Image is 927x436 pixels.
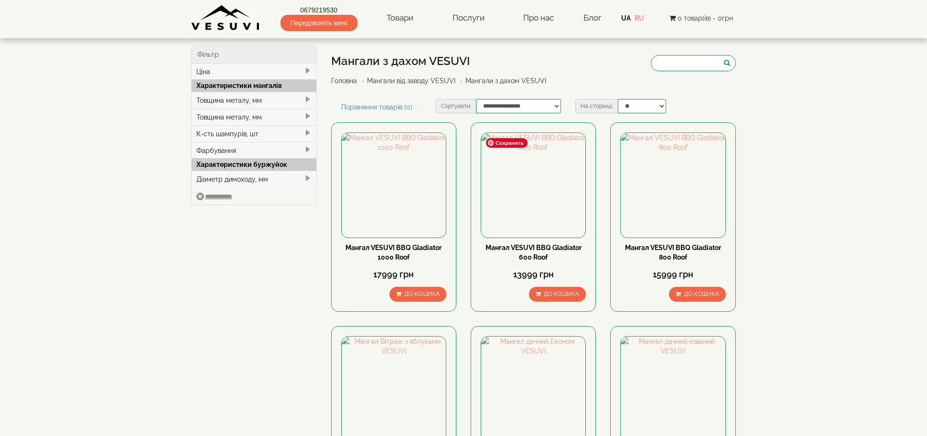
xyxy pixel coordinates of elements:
div: 15999 грн [620,268,725,281]
div: К-сть шампурів, шт [192,125,316,142]
label: Сортувати: [436,99,476,113]
button: До кошика [529,287,586,302]
a: Про нас [514,7,563,29]
button: 0 товар(ів) - 0грн [667,13,736,23]
div: Товщина металу, мм [192,92,316,109]
div: Характеристики мангалів [192,79,316,92]
a: RU [635,14,644,22]
a: Мангали від заводу VESUVI [367,77,455,85]
a: Мангал VESUVI BBQ Gladiator 1000 Roof [345,244,442,261]
span: До кошика [684,291,719,297]
div: Фарбування [192,142,316,159]
img: Мангал VESUVI BBQ Gladiator 600 Roof [481,133,585,237]
a: 0679219530 [280,5,357,15]
li: Мангали з дахом VESUVI [457,76,546,86]
button: До кошика [389,287,446,302]
span: Передзвоніть мені [280,15,357,31]
h1: Мангали з дахом VESUVI [331,55,553,67]
img: Завод VESUVI [191,5,260,31]
span: 0 товар(ів) - 0грн [678,14,733,22]
a: Послуги [443,7,494,29]
a: Товари [377,7,423,29]
button: До кошика [669,287,726,302]
img: Мангал VESUVI BBQ Gladiator 1000 Roof [342,133,446,237]
span: До кошика [544,291,579,297]
div: Характеристики буржуйок [192,158,316,171]
img: Мангал VESUVI BBQ Gladiator 800 Roof [621,133,725,237]
div: 17999 грн [341,268,446,281]
a: Мангал VESUVI BBQ Gladiator 600 Roof [485,244,582,261]
div: 13999 грн [481,268,586,281]
div: Діаметр димоходу, мм [192,171,316,187]
span: Сохранить [486,138,528,148]
div: Фільтр [192,46,316,64]
div: Ціна [192,64,316,80]
div: Товщина металу, мм [192,109,316,125]
a: Блог [583,13,602,22]
a: Мангал VESUVI BBQ Gladiator 800 Roof [625,244,721,261]
a: Порівняння товарів (0) [331,99,422,115]
a: UA [621,14,631,22]
a: Головна [331,77,357,85]
label: На сторінці: [575,99,618,113]
span: До кошика [404,291,440,297]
